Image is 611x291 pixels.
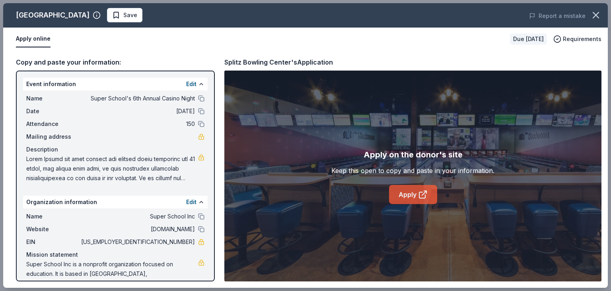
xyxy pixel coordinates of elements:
[80,224,195,234] span: [DOMAIN_NAME]
[553,34,601,44] button: Requirements
[26,132,80,142] span: Mailing address
[529,11,586,21] button: Report a mistake
[364,148,463,161] div: Apply on the donor's site
[26,119,80,129] span: Attendance
[186,79,197,89] button: Edit
[16,57,215,67] div: Copy and paste your information:
[23,196,208,208] div: Organization information
[26,237,80,247] span: EIN
[26,145,204,154] div: Description
[80,119,195,129] span: 150
[224,57,333,67] div: Splitz Bowling Center's Application
[26,212,80,221] span: Name
[563,34,601,44] span: Requirements
[80,106,195,116] span: [DATE]
[26,94,80,103] span: Name
[23,78,208,90] div: Event information
[16,9,90,22] div: [GEOGRAPHIC_DATA]
[80,94,195,103] span: Super School's 6th Annual Casino Night
[186,197,197,207] button: Edit
[16,31,51,47] button: Apply online
[123,10,137,20] span: Save
[26,250,204,260] div: Mission statement
[26,106,80,116] span: Date
[80,237,195,247] span: [US_EMPLOYER_IDENTIFICATION_NUMBER]
[107,8,142,22] button: Save
[26,224,80,234] span: Website
[26,260,198,288] span: Super School Inc is a nonprofit organization focused on education. It is based in [GEOGRAPHIC_DAT...
[26,154,198,183] span: Lorem Ipsumd sit amet consect adi elitsed doeiu temporinc utl 41 etdol, mag aliqua enim admi, ve ...
[389,185,437,204] a: Apply
[510,33,547,45] div: Due [DATE]
[331,166,494,175] div: Keep this open to copy and paste in your information.
[80,212,195,221] span: Super School Inc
